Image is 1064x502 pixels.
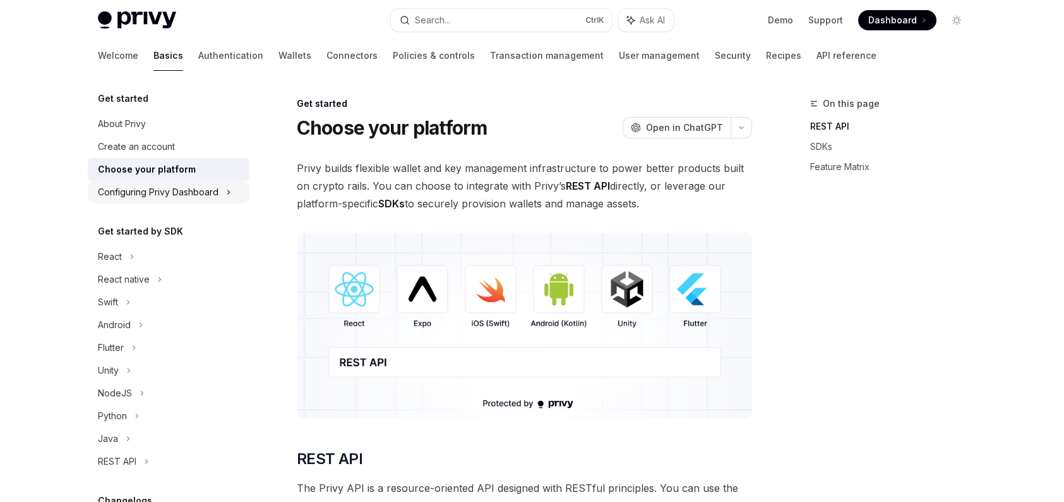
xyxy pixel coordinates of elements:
[808,14,843,27] a: Support
[98,386,132,401] div: NodeJS
[297,159,752,212] span: Privy builds flexible wallet and key management infrastructure to power better products built on ...
[816,40,876,71] a: API reference
[646,121,723,134] span: Open in ChatGPT
[98,408,127,424] div: Python
[98,363,119,378] div: Unity
[623,117,731,138] button: Open in ChatGPT
[947,10,967,30] button: Toggle dark mode
[98,40,138,71] a: Welcome
[98,454,136,469] div: REST API
[98,139,175,154] div: Create an account
[297,97,752,110] div: Get started
[490,40,604,71] a: Transaction management
[766,40,801,71] a: Recipes
[297,233,752,419] img: images/Platform2.png
[619,40,700,71] a: User management
[297,449,362,469] span: REST API
[88,113,249,135] a: About Privy
[810,137,977,157] a: SDKs
[326,40,378,71] a: Connectors
[98,340,124,355] div: Flutter
[98,91,148,106] h5: Get started
[415,13,450,28] div: Search...
[393,40,475,71] a: Policies & controls
[98,11,176,29] img: light logo
[88,135,249,158] a: Create an account
[640,14,665,27] span: Ask AI
[98,295,118,310] div: Swift
[810,116,977,137] a: REST API
[585,15,604,25] span: Ctrl K
[868,14,917,27] span: Dashboard
[98,116,146,132] div: About Privy
[98,317,131,333] div: Android
[98,185,218,200] div: Configuring Privy Dashboard
[98,272,150,287] div: React native
[98,249,122,264] div: React
[810,157,977,177] a: Feature Matrix
[98,431,118,446] div: Java
[715,40,751,71] a: Security
[278,40,311,71] a: Wallets
[858,10,936,30] a: Dashboard
[391,9,612,32] button: Search...CtrlK
[98,224,183,239] h5: Get started by SDK
[768,14,793,27] a: Demo
[566,180,610,192] strong: REST API
[98,162,196,177] div: Choose your platform
[618,9,674,32] button: Ask AI
[153,40,183,71] a: Basics
[378,197,405,210] strong: SDKs
[198,40,263,71] a: Authentication
[88,158,249,181] a: Choose your platform
[823,96,880,111] span: On this page
[297,116,487,139] h1: Choose your platform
